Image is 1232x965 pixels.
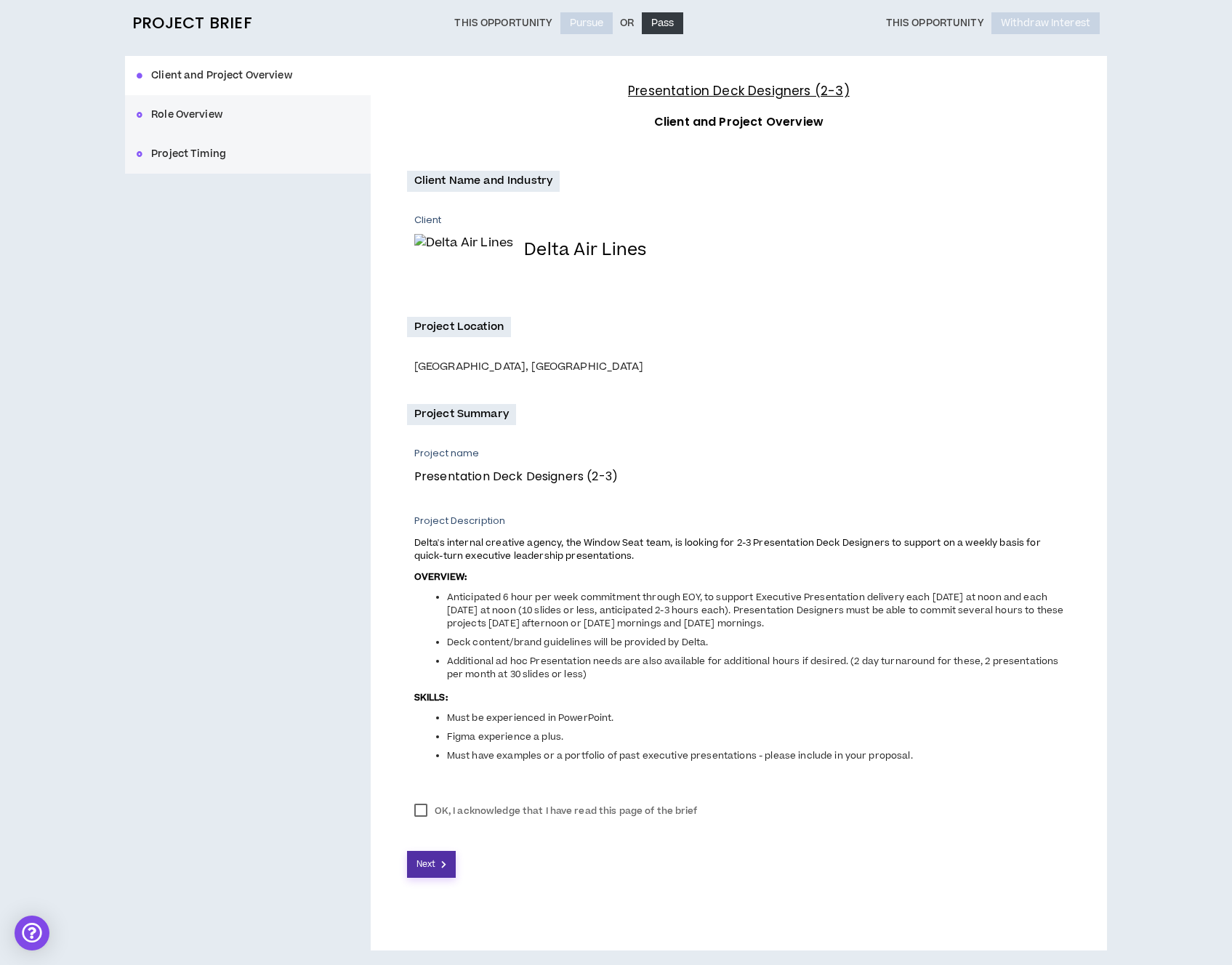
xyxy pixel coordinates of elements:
[414,234,513,267] img: Delta Air Lines
[642,12,684,34] button: Pass
[407,800,705,822] label: OK, I acknowledge that I have read this page of the brief
[414,691,448,704] strong: SKILLS:
[407,404,516,424] p: Project Summary
[407,317,511,337] p: Project Location
[414,214,442,227] p: Client
[15,916,49,950] div: Open Intercom Messenger
[414,467,1060,486] p: Presentation Deck Designers (2-3)
[454,17,552,29] p: This Opportunity
[524,241,646,259] h4: Delta Air Lines
[447,636,709,649] span: Deck content/brand guidelines will be provided by Delta.
[886,17,984,29] p: This Opportunity
[447,711,614,724] span: Must be experienced in PowerPoint.
[414,514,1071,528] p: Project Description
[407,851,456,878] button: Next
[414,447,1060,460] p: Project name
[125,134,371,174] button: Project Timing
[125,95,371,134] button: Role Overview
[414,570,467,584] strong: OVERVIEW:
[620,17,634,29] p: Or
[414,536,1041,562] span: Delta's internal creative agency, the Window Seat team, is looking for 2-3 Presentation Deck Desi...
[991,12,1100,34] button: Withdraw Interest
[407,171,560,191] p: Client Name and Industry
[407,81,1071,101] h4: Presentation Deck Designers (2-3)
[416,857,435,871] span: Next
[560,12,613,34] button: Pursue
[414,359,1071,375] div: [GEOGRAPHIC_DATA], [GEOGRAPHIC_DATA]
[132,14,252,33] h2: Project Brief
[447,730,563,743] span: Figma experience a plus.
[447,655,1059,681] span: Additional ad hoc Presentation needs are also available for additional hours if desired. (2 day t...
[407,113,1071,132] h3: Client and Project Overview
[447,591,1063,630] span: Anticipated 6 hour per week commitment through EOY, to support Executive Presentation delivery ea...
[447,749,913,762] span: Must have examples or a portfolio of past executive presentations - please include in your proposal.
